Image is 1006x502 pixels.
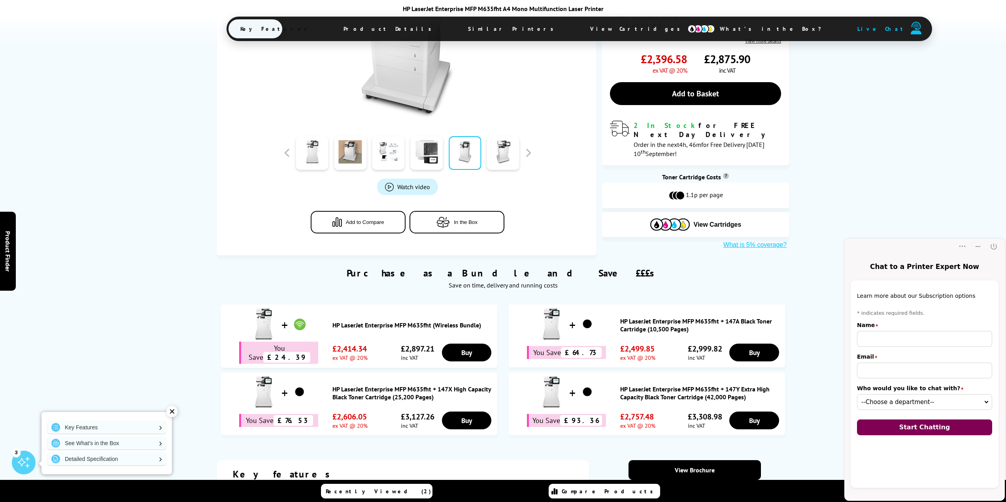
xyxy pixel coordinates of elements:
[723,173,729,179] sup: Cost per page
[911,22,922,34] img: user-headset-duotone.svg
[688,422,722,429] span: inc VAT
[332,321,494,329] a: HP LaserJet Enterprise MFP M635fht (Wireless Bundle)
[326,488,431,495] span: Recently Viewed (2)
[311,211,406,233] button: Add to Compare
[410,211,504,233] button: In the Box
[641,148,646,155] sup: th
[346,219,384,225] span: Add to Compare
[578,19,699,39] span: View Cartridges
[561,347,602,358] span: £64.73
[688,412,722,422] span: £3,308.98
[721,241,789,249] button: What is 5% coverage?
[620,422,655,429] span: ex VAT @ 20%
[620,344,655,354] span: £2,499.85
[321,484,432,498] a: Recently Viewed (2)
[456,19,570,38] span: Similar Printers
[226,5,780,13] div: HP LaserJet Enterprise MFP M635fht A4 Mono Multifunction Laser Printer
[620,412,655,422] span: £2,757.48
[47,437,166,449] a: See What's in the Box
[401,412,434,422] span: £3,127.26
[274,415,313,426] span: £76.53
[527,346,606,359] div: You Save
[634,121,781,139] div: for FREE Next Day Delivery
[843,226,1006,502] iframe: chat window
[536,308,567,340] img: HP LaserJet Enterprise MFP M635fht + 147A Black Toner Cartridge (10,500 Pages)
[401,422,434,429] span: inc VAT
[536,376,567,408] img: HP LaserJet Enterprise MFP M635fht + 147Y Extra High Capacity Black Toner Cartridge (42,000 Pages)
[401,354,434,361] span: inc VAT
[454,219,478,225] span: In the Box
[688,354,722,361] span: inc VAT
[641,52,687,66] span: £2,396.58
[248,308,279,340] img: HP LaserJet Enterprise MFP M635fht (Wireless Bundle)
[217,255,789,293] div: Purchase as a Bundle and Save £££s
[688,344,722,354] span: £2,999.82
[332,412,368,422] span: £2,606.05
[239,414,318,427] div: You Save
[248,376,279,408] img: HP LaserJet Enterprise MFP M635fht + 147X High Capacity Black Toner Cartridge (25,200 Pages)
[634,141,764,158] span: Order in the next for Free Delivery [DATE] 10 September!
[332,19,447,38] span: Product Details
[263,352,310,363] span: £24.39
[578,314,597,334] img: HP LaserJet Enterprise MFP M635fht + 147A Black Toner Cartridge (10,500 Pages)
[47,453,166,465] a: Detailed Specification
[562,488,657,495] span: Compare Products
[694,221,742,228] span: View Cartridges
[687,24,715,33] img: cmyk-icon.svg
[377,179,438,195] a: Product_All_Videos
[166,406,177,417] div: ✕
[442,344,492,361] a: Buy
[719,66,736,74] span: inc VAT
[608,218,783,231] button: View Cartridges
[397,183,430,191] span: Watch video
[708,19,841,38] span: What’s in the Box?
[610,82,781,105] a: Add to Basket
[679,141,701,149] span: 4h, 46m
[729,344,779,361] a: Buy
[332,354,368,361] span: ex VAT @ 20%
[653,66,687,74] span: ex VAT @ 20%
[634,121,698,130] span: 2 In Stock
[620,354,655,361] span: ex VAT @ 20%
[4,231,12,271] span: Product Finder
[332,422,368,429] span: ex VAT @ 20%
[233,468,573,480] div: Key features
[686,191,723,200] span: 1.1p per page
[227,281,779,289] div: Save on time, delivery and running costs
[527,414,606,427] div: You Save
[549,484,660,498] a: Compare Products
[704,52,750,66] span: £2,875.90
[332,385,494,401] a: HP LaserJet Enterprise MFP M635fht + 147X High Capacity Black Toner Cartridge (25,200 Pages)
[650,218,690,231] img: Cartridges
[47,421,166,434] a: Key Features
[290,382,310,402] img: HP LaserJet Enterprise MFP M635fht + 147X High Capacity Black Toner Cartridge (25,200 Pages)
[620,317,781,333] a: HP LaserJet Enterprise MFP M635fht + 147A Black Toner Cartridge (10,500 Pages)
[729,412,779,429] a: Buy
[610,121,781,157] div: modal_delivery
[629,460,761,480] a: View Brochure
[442,412,492,429] a: Buy
[857,25,906,32] span: Live Chat
[602,173,789,181] div: Toner Cartridge Costs
[401,344,434,354] span: £2,897.21
[12,448,21,457] div: 3
[620,385,781,401] a: HP LaserJet Enterprise MFP M635fht + 147Y Extra High Capacity Black Toner Cartridge (42,000 Pages)
[560,415,602,426] span: £93.36
[578,382,597,402] img: HP LaserJet Enterprise MFP M635fht + 147Y Extra High Capacity Black Toner Cartridge (42,000 Pages)
[290,314,310,334] img: HP LaserJet Enterprise MFP M635fht (Wireless Bundle)
[332,344,368,354] span: £2,414.34
[228,19,323,38] span: Key Features
[239,342,318,364] div: You Save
